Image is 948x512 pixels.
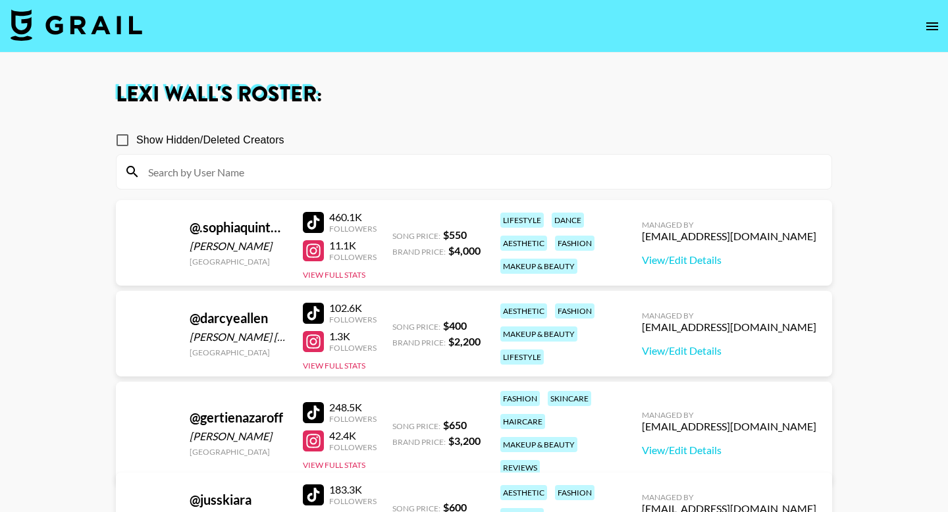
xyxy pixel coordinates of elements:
div: @ .sophiaquintero [190,219,287,236]
button: open drawer [919,13,945,39]
div: dance [552,213,584,228]
div: 248.5K [329,401,377,414]
div: 42.4K [329,429,377,442]
div: fashion [555,485,594,500]
div: 102.6K [329,301,377,315]
div: haircare [500,414,545,429]
a: View/Edit Details [642,344,816,357]
div: aesthetic [500,485,547,500]
strong: $ 550 [443,228,467,241]
span: Show Hidden/Deleted Creators [136,132,284,148]
span: Song Price: [392,322,440,332]
input: Search by User Name [140,161,824,182]
div: makeup & beauty [500,259,577,274]
div: fashion [555,236,594,251]
div: aesthetic [500,303,547,319]
div: @ gertienazaroff [190,409,287,426]
img: Grail Talent [11,9,142,41]
a: View/Edit Details [642,444,816,457]
div: Followers [329,442,377,452]
div: [GEOGRAPHIC_DATA] [190,347,287,357]
div: 183.3K [329,483,377,496]
span: Brand Price: [392,437,446,447]
strong: $ 650 [443,419,467,431]
div: aesthetic [500,236,547,251]
h1: Lexi Wall 's Roster: [116,84,832,105]
div: Followers [329,414,377,424]
div: @ jusskiara [190,492,287,508]
div: reviews [500,460,540,475]
div: [GEOGRAPHIC_DATA] [190,447,287,457]
div: Followers [329,315,377,324]
span: Brand Price: [392,338,446,347]
strong: $ 400 [443,319,467,332]
strong: $ 3,200 [448,434,481,447]
strong: $ 2,200 [448,335,481,347]
div: lifestyle [500,213,544,228]
div: [PERSON_NAME] [PERSON_NAME] [190,330,287,344]
a: View/Edit Details [642,253,816,267]
strong: $ 4,000 [448,244,481,257]
div: makeup & beauty [500,437,577,452]
div: [EMAIL_ADDRESS][DOMAIN_NAME] [642,230,816,243]
div: fashion [500,391,540,406]
div: skincare [548,391,591,406]
div: Managed By [642,410,816,420]
div: 11.1K [329,239,377,252]
div: [EMAIL_ADDRESS][DOMAIN_NAME] [642,420,816,433]
div: [PERSON_NAME] [190,430,287,443]
div: Managed By [642,220,816,230]
button: View Full Stats [303,270,365,280]
div: 460.1K [329,211,377,224]
button: View Full Stats [303,361,365,371]
div: @ darcyeallen [190,310,287,326]
div: fashion [555,303,594,319]
div: [EMAIL_ADDRESS][DOMAIN_NAME] [642,320,816,334]
div: Followers [329,343,377,353]
div: Managed By [642,311,816,320]
span: Song Price: [392,231,440,241]
div: 1.3K [329,330,377,343]
span: Song Price: [392,421,440,431]
div: makeup & beauty [500,326,577,342]
span: Brand Price: [392,247,446,257]
div: Followers [329,224,377,234]
div: [GEOGRAPHIC_DATA] [190,257,287,267]
div: lifestyle [500,349,544,365]
button: View Full Stats [303,460,365,470]
div: Managed By [642,492,816,502]
div: Followers [329,496,377,506]
div: Followers [329,252,377,262]
div: [PERSON_NAME] [190,240,287,253]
